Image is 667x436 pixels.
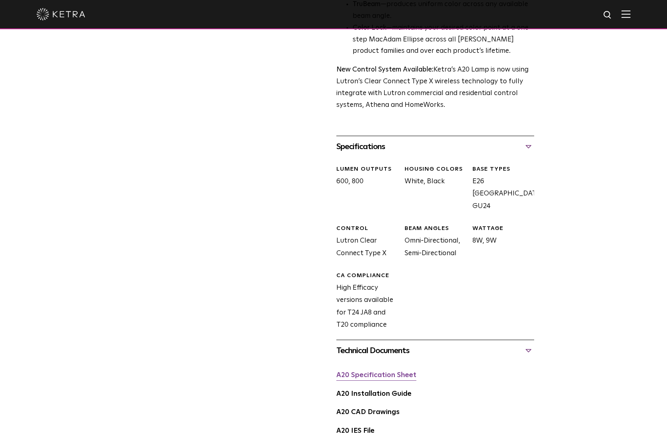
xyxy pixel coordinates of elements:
p: Ketra’s A20 Lamp is now using Lutron’s Clear Connect Type X wireless technology to fully integrat... [336,64,534,111]
div: 8W, 9W [466,225,534,260]
div: White, Black [398,165,466,213]
a: A20 IES File [336,427,375,434]
div: E26 [GEOGRAPHIC_DATA], GU24 [466,165,534,213]
a: A20 CAD Drawings [336,409,400,416]
div: LUMEN OUTPUTS [336,165,398,174]
a: A20 Installation Guide [336,390,411,397]
div: CA Compliance [336,272,398,280]
strong: Color Lock [353,24,386,31]
div: Omni-Directional, Semi-Directional [398,225,466,260]
a: A20 Specification Sheet [336,372,416,379]
img: Hamburger%20Nav.svg [622,10,630,18]
img: search icon [603,10,613,20]
div: BEAM ANGLES [405,225,466,233]
div: Specifications [336,140,534,153]
strong: New Control System Available: [336,66,433,73]
li: —maintains your desired color point at a one step MacAdam Ellipse across all [PERSON_NAME] produc... [353,22,534,58]
div: Lutron Clear Connect Type X [330,225,398,260]
div: CONTROL [336,225,398,233]
div: WATTAGE [472,225,534,233]
div: BASE TYPES [472,165,534,174]
div: Technical Documents [336,344,534,357]
div: 600, 800 [330,165,398,213]
img: ketra-logo-2019-white [37,8,85,20]
div: HOUSING COLORS [405,165,466,174]
div: High Efficacy versions available for T24 JA8 and T20 compliance [330,272,398,332]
